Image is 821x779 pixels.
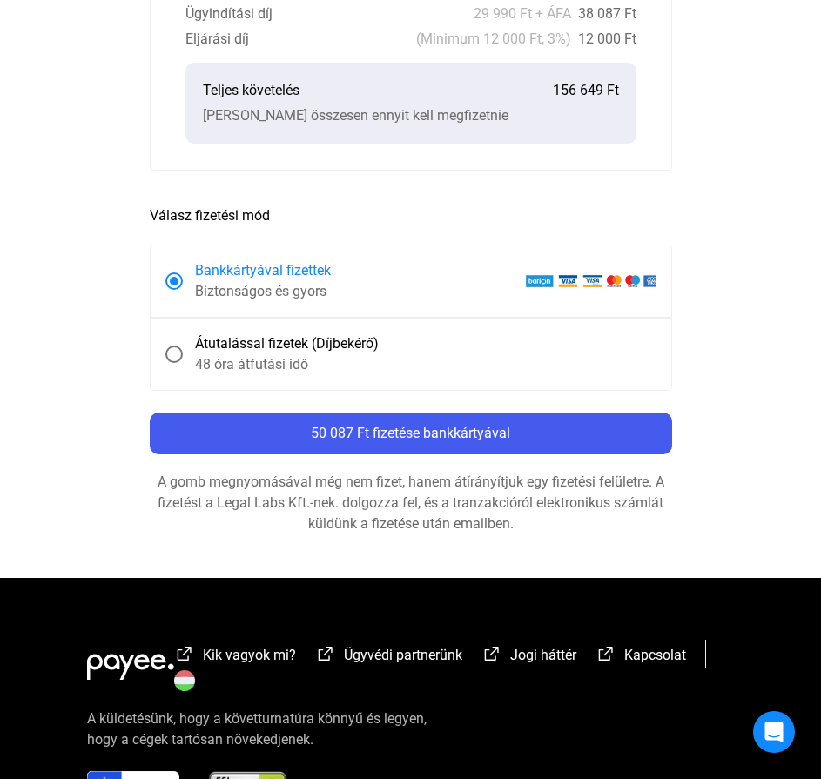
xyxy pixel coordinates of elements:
font: [PERSON_NAME] összesen ennyit kell megfizetnie [203,107,508,124]
font: 48 óra átfutási idő [195,356,308,373]
font: Biztonságos és gyors [195,283,326,299]
img: külső-link-fehér [596,645,616,662]
font: A küldetésünk, hogy a követturnatúra könnyű és legyen, hogy a cégek tartósan növekedjenek. [87,710,427,748]
font: 12 000 Ft [578,30,636,47]
font: Átutalással fizetek (Díjbekérő) [195,335,379,352]
a: külső-link-fehérKik vagyok mi? [174,649,296,666]
font: Bankkártyával fizettek [195,262,331,279]
div: Intercom Messenger megnyitása [753,711,795,753]
font: Jogi háttér [510,647,576,663]
img: külső-link-fehér [315,645,336,662]
font: 29 990 Ft + ÁFA [474,5,571,22]
img: white-payee-white-dot.svg [87,644,174,680]
img: HU.svg [174,670,195,691]
font: (Minimum 12 000 Ft, 3%) [416,30,571,47]
font: 156 649 Ft [553,82,619,98]
button: 50 087 Ft fizetése bankkártyával [150,413,672,454]
font: Ügyvédi partnerünk [344,647,462,663]
font: 50 087 Ft fizetése bankkártyával [311,425,510,441]
img: külső-link-fehér [481,645,502,662]
font: A gomb megnyomásával még nem fizet, hanem átírányítjuk egy fizetési felületre. A fizetést a Legal... [158,473,664,532]
a: külső-link-fehérJogi háttér [481,649,576,666]
font: Ügyindítási díj [185,5,273,22]
a: külső-link-fehérÜgyvédi partnerünk [315,649,462,666]
font: Válasz fizetési mód [150,207,270,224]
font: Eljárási díj [185,30,249,47]
font: 38 087 Ft [578,5,636,22]
font: Teljes követelés [203,82,299,98]
a: külső-link-fehérKapcsolat [596,649,686,666]
img: külső-link-fehér [174,645,195,662]
font: Kik vagyok mi? [203,647,296,663]
font: Kapcsolat [624,647,686,663]
img: barion [525,274,656,288]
